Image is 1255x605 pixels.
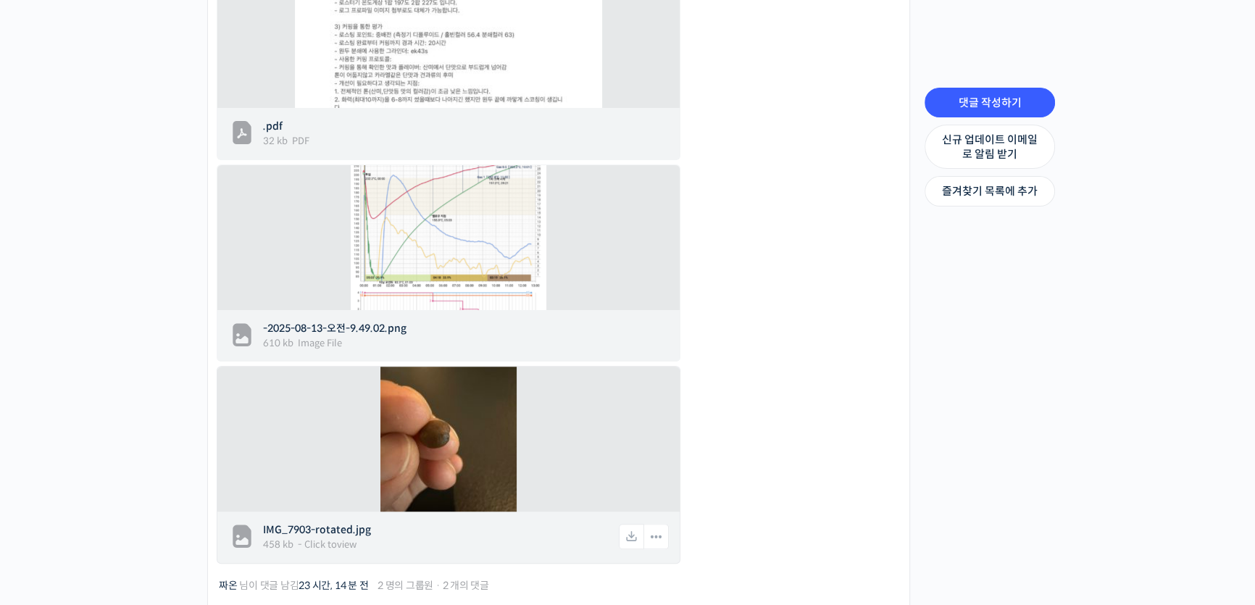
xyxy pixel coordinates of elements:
a: 짜온 [219,579,238,592]
a: 신규 업데이트 이메일로 알림 받기 [925,125,1055,169]
a: 23 시간, 14 분 전 [299,579,368,592]
a: IMG_7903-rotated.jpg 458 KB -Click toview [256,515,667,559]
a: -2025-08-13-오전-9.49.02.png 610 KB Image File [256,314,667,358]
a: .pdf 32 KB PDF [256,112,667,156]
span: 2 명의 그룹원 [378,580,433,591]
span: · [435,579,441,592]
span: 32 KB [263,134,288,149]
span: Click to [304,538,337,551]
span: 설정 [224,481,241,493]
span: PDF [292,134,309,149]
a: 대화 [96,459,187,496]
span: 님이 댓글 남김 [219,580,368,591]
span: 홈 [46,481,54,493]
span: 610 KB [263,336,293,351]
span: 대화 [133,482,150,493]
span: IMG_7903-rotated.jpg [263,522,617,538]
a: 즐겨찾기 목록에 추가 [925,176,1055,206]
span: - [298,538,302,551]
a: 댓글 작성하기 [925,88,1055,118]
span: Image File [298,336,342,351]
span: view [337,538,357,551]
span: 2 개의 댓글 [442,580,488,591]
span: .pdf [263,119,617,134]
span: 458 KB [263,538,293,552]
span: -2025-08-13-오전-9.49.02.png [263,321,617,336]
a: 홈 [4,459,96,496]
a: 설정 [187,459,278,496]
